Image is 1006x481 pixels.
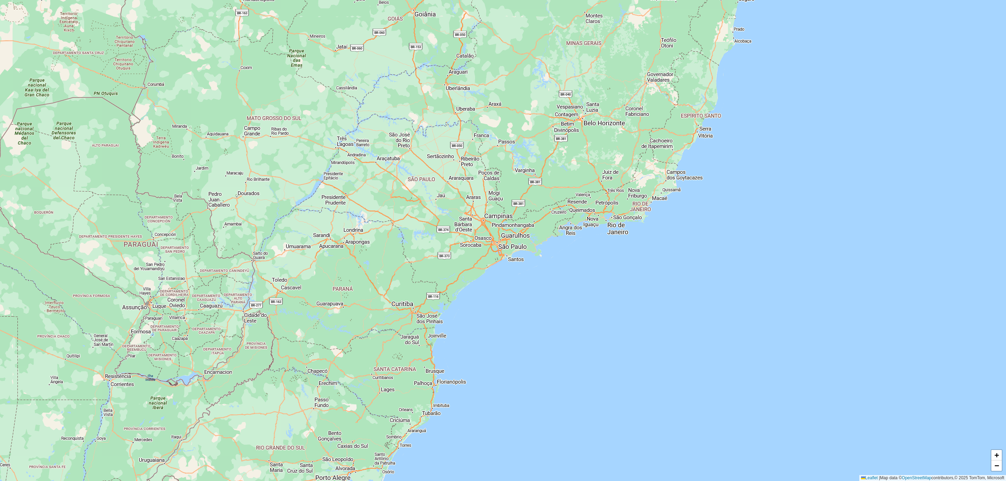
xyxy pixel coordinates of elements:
span: + [994,451,999,459]
span: − [994,461,999,470]
a: Leaflet [861,475,878,480]
a: Zoom in [991,450,1002,460]
span: | [879,475,880,480]
div: Map data © contributors,© 2025 TomTom, Microsoft [859,475,1006,481]
a: Zoom out [991,460,1002,471]
a: OpenStreetMap [902,475,932,480]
